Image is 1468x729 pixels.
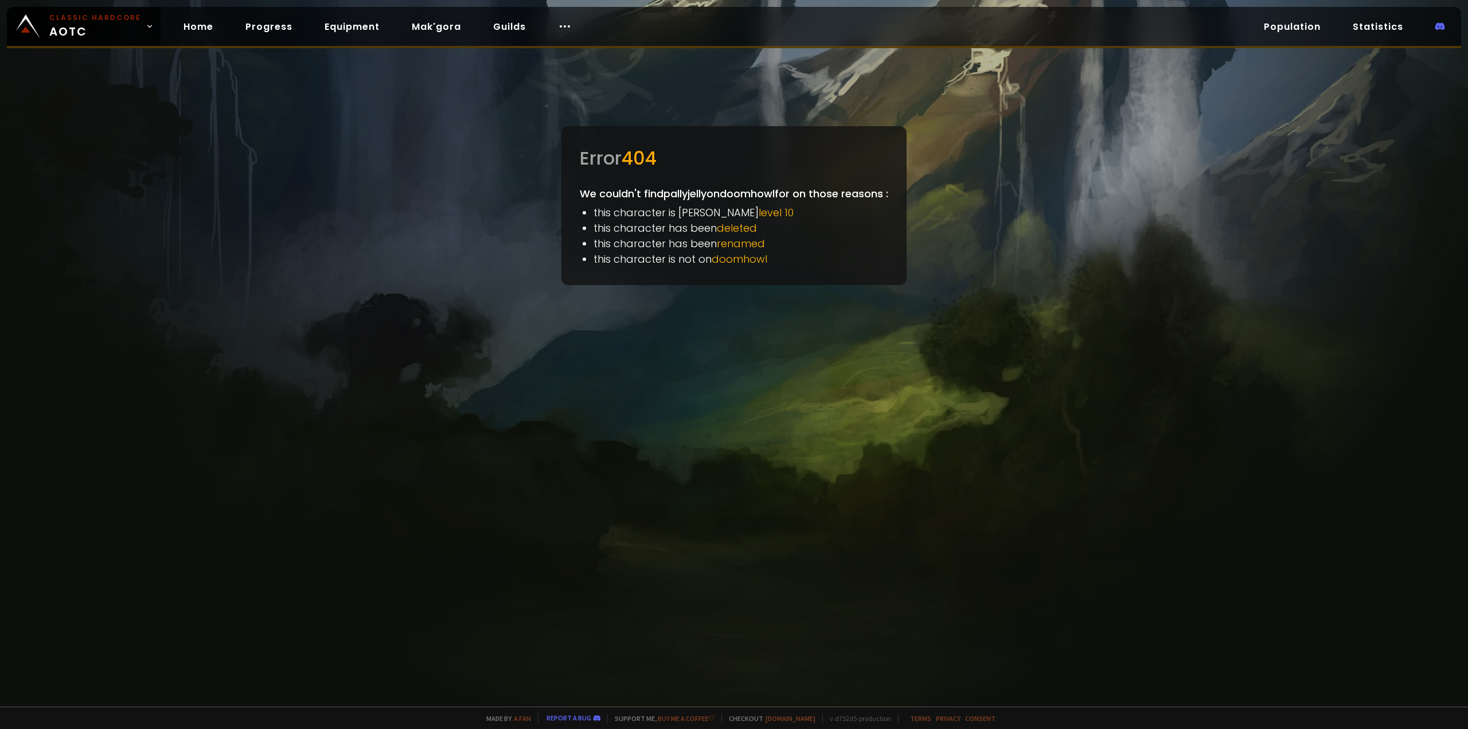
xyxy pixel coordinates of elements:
a: [DOMAIN_NAME] [766,714,815,723]
a: Population [1255,15,1330,38]
li: this character is [PERSON_NAME] [594,205,888,220]
span: level 10 [759,205,794,220]
a: Mak'gora [403,15,470,38]
a: Terms [910,714,931,723]
li: this character is not on [594,251,888,267]
span: renamed [717,236,765,251]
a: Buy me a coffee [658,714,715,723]
a: a fan [514,714,531,723]
span: Checkout [721,714,815,723]
span: deleted [717,221,757,235]
a: Guilds [484,15,535,38]
li: this character has been [594,236,888,251]
small: Classic Hardcore [49,13,141,23]
a: Classic HardcoreAOTC [7,7,161,46]
li: this character has been [594,220,888,236]
span: Support me, [607,714,715,723]
a: Consent [965,714,995,723]
a: Progress [236,15,302,38]
a: Equipment [315,15,389,38]
span: AOTC [49,13,141,40]
a: Report a bug [546,714,591,722]
a: Privacy [936,714,961,723]
div: We couldn't find pallyjelly on doomhowl for on those reasons : [561,126,907,285]
span: doomhowl [712,252,767,266]
div: Error [580,145,888,172]
a: Home [174,15,222,38]
span: v. d752d5 - production [822,714,891,723]
span: 404 [622,145,657,171]
a: Statistics [1344,15,1412,38]
span: Made by [479,714,531,723]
